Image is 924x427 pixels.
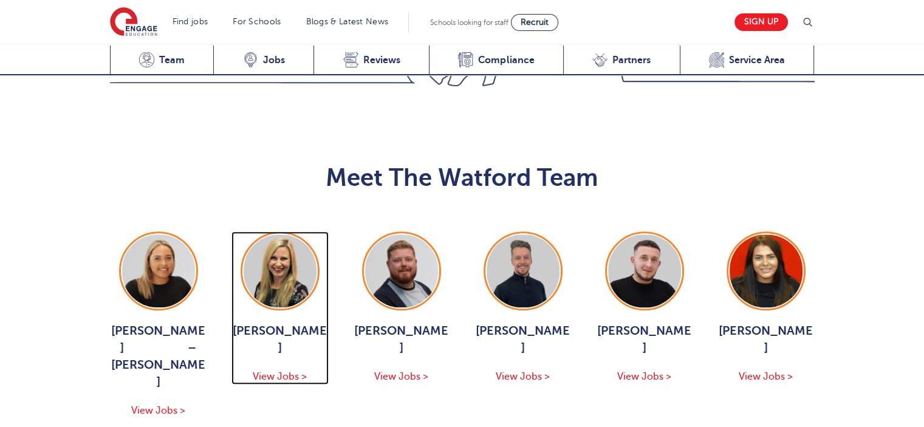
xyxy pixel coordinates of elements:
span: View Jobs > [739,371,793,382]
a: [PERSON_NAME] View Jobs > [353,231,450,384]
a: Find jobs [173,17,208,26]
span: [PERSON_NAME] [231,323,329,357]
a: For Schools [233,17,281,26]
span: [PERSON_NAME] – [PERSON_NAME] [110,323,207,391]
img: Lenny Farhall [608,234,681,314]
a: Team [110,46,214,75]
img: Craig Manley [487,234,560,307]
span: View Jobs > [253,371,307,382]
img: Elisha Grillo [730,234,803,313]
span: View Jobs > [374,371,428,382]
img: Hadleigh Thomas – Moore [122,234,195,307]
a: Sign up [734,13,788,31]
img: Charlie Muir [365,234,438,307]
span: Partners [612,54,651,66]
span: View Jobs > [131,405,185,416]
span: [PERSON_NAME] [353,323,450,357]
span: Team [159,54,185,66]
a: Reviews [313,46,429,75]
span: View Jobs > [496,371,550,382]
a: Recruit [511,14,558,31]
a: Jobs [213,46,313,75]
img: Engage Education [110,7,157,38]
a: [PERSON_NAME] View Jobs > [474,231,572,384]
span: [PERSON_NAME] [474,323,572,357]
span: Compliance [478,54,534,66]
a: Compliance [429,46,563,75]
span: Recruit [521,18,549,27]
a: [PERSON_NAME] View Jobs > [596,231,693,384]
a: [PERSON_NAME] View Jobs > [717,231,815,384]
span: [PERSON_NAME] [596,323,693,357]
a: Partners [563,46,680,75]
span: View Jobs > [617,371,671,382]
a: Blogs & Latest News [306,17,389,26]
a: Service Area [680,46,815,75]
span: Schools looking for staff [430,18,508,27]
span: Service Area [729,54,785,66]
span: [PERSON_NAME] [717,323,815,357]
span: Jobs [263,54,285,66]
h2: Meet The Watford Team [110,163,815,193]
a: [PERSON_NAME] View Jobs > [231,231,329,384]
img: Bridget Hicks [244,234,317,307]
span: Reviews [363,54,400,66]
a: [PERSON_NAME] – [PERSON_NAME] View Jobs > [110,231,207,418]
